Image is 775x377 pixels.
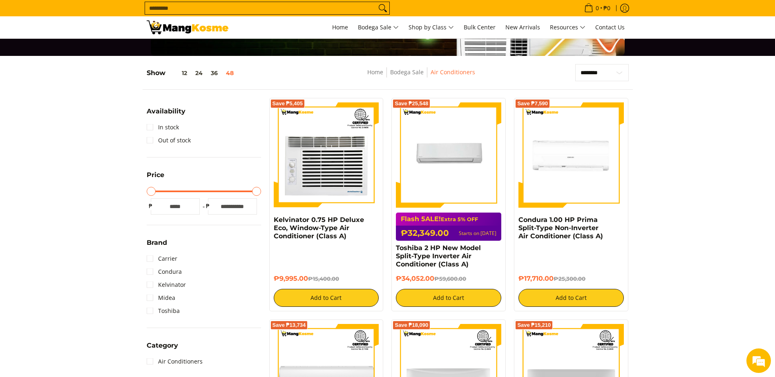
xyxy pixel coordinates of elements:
span: • [582,4,613,13]
a: Shop by Class [404,16,458,38]
button: 36 [207,70,222,76]
a: Out of stock [147,134,191,147]
span: Save ₱13,734 [272,323,306,328]
a: Resources [546,16,590,38]
a: Bulk Center [460,16,500,38]
span: ₱ [204,202,212,210]
a: Home [328,16,352,38]
summary: Open [147,240,167,252]
span: Bodega Sale [358,22,399,33]
h5: Show [147,69,238,77]
a: Bodega Sale [354,16,403,38]
button: Add to Cart [396,289,501,307]
img: Kelvinator 0.75 HP Deluxe Eco, Window-Type Air Conditioner (Class A) [274,102,379,208]
a: Contact Us [591,16,629,38]
span: Shop by Class [409,22,454,33]
span: Save ₱18,090 [395,323,428,328]
a: Home [367,68,383,76]
span: Availability [147,108,185,115]
img: Toshiba 2 HP New Model Split-Type Inverter Air Conditioner (Class A) [396,102,501,208]
span: Home [332,23,348,31]
span: Resources [550,22,585,33]
span: Category [147,342,178,349]
nav: Main Menu [237,16,629,38]
button: 12 [165,70,191,76]
button: Add to Cart [274,289,379,307]
a: Toshiba 2 HP New Model Split-Type Inverter Air Conditioner (Class A) [396,244,481,268]
img: Condura 1.00 HP Prima Split-Type Non-Inverter Air Conditioner (Class A) [518,102,624,208]
summary: Open [147,342,178,355]
a: Bodega Sale [390,68,424,76]
a: In stock [147,121,179,134]
del: ₱15,400.00 [308,275,339,282]
span: Save ₱7,590 [517,101,548,106]
button: 48 [222,70,238,76]
a: Condura 1.00 HP Prima Split-Type Non-Inverter Air Conditioner (Class A) [518,216,603,240]
nav: Breadcrumbs [310,67,532,86]
a: Air Conditioners [147,355,203,368]
span: Save ₱25,548 [395,101,428,106]
img: Bodega Sale Aircon l Mang Kosme: Home Appliances Warehouse Sale [147,20,228,34]
a: Midea [147,291,175,304]
h6: ₱9,995.00 [274,275,379,283]
h6: ₱34,052.00 [396,275,501,283]
span: 0 [594,5,600,11]
span: Save ₱15,210 [517,323,551,328]
span: ₱0 [602,5,612,11]
del: ₱25,300.00 [554,275,585,282]
button: 24 [191,70,207,76]
h6: ₱17,710.00 [518,275,624,283]
a: Kelvinator 0.75 HP Deluxe Eco, Window-Type Air Conditioner (Class A) [274,216,364,240]
a: Carrier [147,252,177,265]
button: Search [376,2,389,14]
span: New Arrivals [505,23,540,31]
a: Air Conditioners [431,68,475,76]
summary: Open [147,108,185,121]
a: Toshiba [147,304,180,317]
span: Brand [147,240,167,246]
span: Contact Us [595,23,625,31]
a: Kelvinator [147,278,186,291]
a: Condura [147,265,182,278]
span: Bulk Center [464,23,496,31]
del: ₱59,600.00 [434,275,466,282]
button: Add to Cart [518,289,624,307]
summary: Open [147,172,164,184]
span: Save ₱5,405 [272,101,303,106]
a: New Arrivals [501,16,544,38]
span: ₱ [147,202,155,210]
span: Price [147,172,164,178]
